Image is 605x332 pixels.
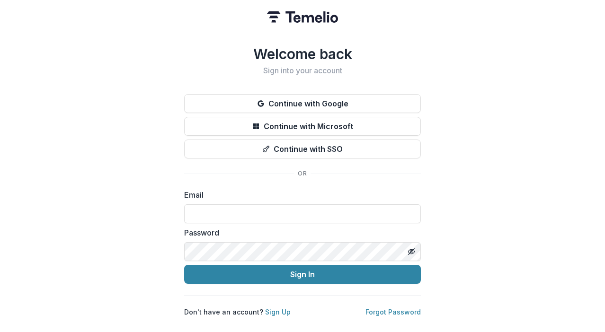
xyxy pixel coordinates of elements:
[184,227,415,238] label: Password
[184,117,421,136] button: Continue with Microsoft
[365,308,421,316] a: Forgot Password
[184,265,421,284] button: Sign In
[184,66,421,75] h2: Sign into your account
[404,244,419,259] button: Toggle password visibility
[184,140,421,158] button: Continue with SSO
[184,189,415,201] label: Email
[265,308,291,316] a: Sign Up
[184,45,421,62] h1: Welcome back
[184,307,291,317] p: Don't have an account?
[184,94,421,113] button: Continue with Google
[267,11,338,23] img: Temelio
